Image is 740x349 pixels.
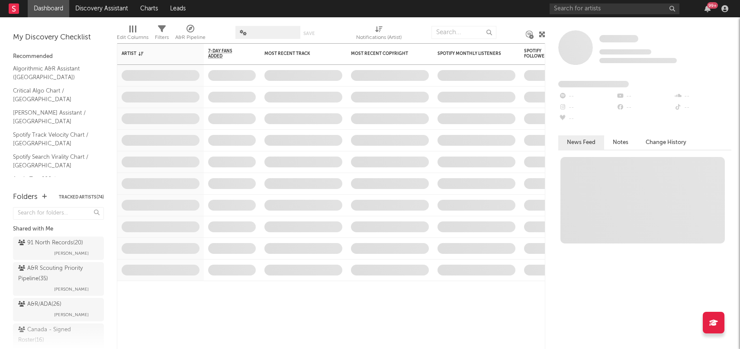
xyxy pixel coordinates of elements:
a: Critical Algo Chart / [GEOGRAPHIC_DATA] [13,86,95,104]
div: Notifications (Artist) [356,22,402,47]
button: Tracked Artists(74) [59,195,104,199]
div: -- [558,102,616,113]
a: A&R Scouting Priority Pipeline(35)[PERSON_NAME] [13,262,104,296]
div: Spotify Followers [524,48,554,59]
div: Most Recent Copyright [351,51,416,56]
a: [PERSON_NAME] Assistant / [GEOGRAPHIC_DATA] [13,108,95,126]
div: Most Recent Track [264,51,329,56]
a: Algorithmic A&R Assistant ([GEOGRAPHIC_DATA]) [13,64,95,82]
div: -- [616,102,673,113]
a: Spotify Search Virality Chart / [GEOGRAPHIC_DATA] [13,152,95,170]
button: Notes [604,135,637,150]
div: My Discovery Checklist [13,32,104,43]
div: A&R Pipeline [175,22,206,47]
a: Apple Top 200 / [GEOGRAPHIC_DATA] [13,174,95,192]
div: 99 + [707,2,718,9]
span: [PERSON_NAME] [54,284,89,295]
input: Search for folders... [13,207,104,220]
input: Search for artists [550,3,679,14]
a: 91 North Records(20)[PERSON_NAME] [13,237,104,260]
div: -- [674,91,731,102]
a: Some Artist [599,35,638,43]
span: Fans Added by Platform [558,81,629,87]
div: Edit Columns [117,22,148,47]
div: -- [558,113,616,125]
button: Save [303,31,315,36]
div: Folders [13,192,38,202]
div: -- [616,91,673,102]
div: 91 North Records ( 20 ) [18,238,83,248]
div: Spotify Monthly Listeners [438,51,502,56]
div: Artist [122,51,187,56]
span: 0 fans last week [599,58,677,63]
button: 99+ [705,5,711,12]
div: Edit Columns [117,32,148,43]
span: [PERSON_NAME] [54,248,89,259]
span: [PERSON_NAME] [54,310,89,320]
div: A&R Pipeline [175,32,206,43]
span: Some Artist [599,35,638,42]
div: Canada - Signed Roster ( 16 ) [18,325,97,346]
a: Spotify Track Velocity Chart / [GEOGRAPHIC_DATA] [13,130,95,148]
div: -- [674,102,731,113]
div: Filters [155,32,169,43]
div: Recommended [13,51,104,62]
div: -- [558,91,616,102]
div: Notifications (Artist) [356,32,402,43]
div: A&R Scouting Priority Pipeline ( 35 ) [18,263,97,284]
div: A&R/ADA ( 26 ) [18,299,61,310]
span: 7-Day Fans Added [208,48,243,59]
a: A&R/ADA(26)[PERSON_NAME] [13,298,104,321]
input: Search... [431,26,496,39]
span: Tracking Since: [DATE] [599,49,651,54]
button: News Feed [558,135,604,150]
div: Filters [155,22,169,47]
button: Change History [637,135,695,150]
div: Shared with Me [13,224,104,234]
